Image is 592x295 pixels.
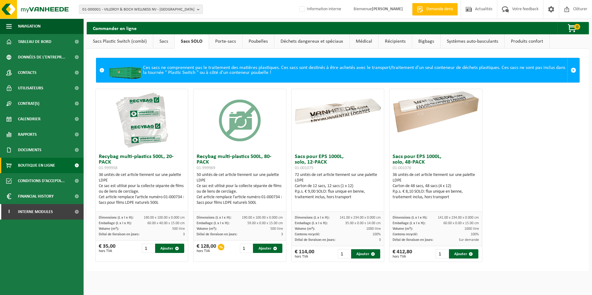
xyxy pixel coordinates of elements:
[247,221,283,225] span: 59.00 x 0.00 x 15.00 cm
[505,34,549,49] a: Produits confort
[18,65,37,80] span: Contacts
[197,216,231,220] span: Dimensions (L x l x H):
[99,166,117,170] span: 01-999958
[197,244,216,253] div: € 128,00
[142,244,155,253] input: 1
[79,5,203,14] button: 01-000001 - VILLEROY & BOCH WELLNESS NV - [GEOGRAPHIC_DATA]
[197,178,283,183] div: LDPE
[99,233,139,236] span: Délai de livraison en jours:
[270,227,283,231] span: 500 litre
[209,89,271,151] img: 01-999969
[99,183,185,195] div: Ce sac est utilisé pour la collecte séparée de films ou de liens de cerclage.
[107,58,567,82] div: Ces sacs ne comprennent pas le traitement des matières plastiques. Ces sacs sont destinés à être ...
[253,244,282,253] button: Ajouter
[295,216,329,220] span: Dimensions (L x l x H):
[197,183,283,195] div: Ce sac est utilisé pour la collecte séparée de films ou de liens de cerclage.
[295,189,381,200] div: P.p.s. € 9,00 SOLO: flux unique en benne, traitement inclus, hors transport
[281,233,283,236] span: 3
[18,204,53,220] span: Interne modules
[99,249,115,253] span: hors TVA
[393,166,411,170] span: 01-001076
[153,34,174,49] a: Sacs
[99,195,185,206] div: Cet article remplace l'article numéro 01-000734 : Sacs pour films LDPE naturels 500L
[240,244,253,253] input: 1
[197,154,283,171] h3: Recybag multi-plastics 500L, 80-PACK
[18,173,65,189] span: Conditions d'accepta...
[350,34,378,49] a: Médical
[459,238,479,242] span: Sur demande
[412,3,458,15] a: Demande devis
[393,255,412,259] span: hors TVA
[144,216,185,220] span: 190.00 x 100.00 x 0.000 cm
[18,49,65,65] span: Données de l'entrepr...
[295,255,314,259] span: hors TVA
[183,233,185,236] span: 3
[471,233,479,236] span: 100%
[295,233,320,236] span: Contenu recyclé:
[197,172,283,206] div: 50 unités de cet article tiennent sur une palette
[443,221,479,225] span: 60.00 x 0.00 x 15.00 cm
[393,249,412,259] div: € 412,80
[390,89,482,135] img: 01-001076
[274,34,349,49] a: Déchets dangereux et spéciaux
[393,178,479,183] div: LDPE
[242,216,283,220] span: 190.00 x 100.00 x 0.000 cm
[393,154,479,171] h3: Sacs pour EPS 1000L, solo, 48-PACK
[379,238,381,242] span: 3
[441,34,504,49] a: Systèmes auto-basculants
[18,19,41,34] span: Navigation
[18,127,37,142] span: Rapports
[298,5,341,14] label: Information interne
[425,6,455,12] span: Demande devis
[197,233,237,236] span: Délai de livraison en jours:
[393,233,418,236] span: Contenu recyclé:
[18,189,54,204] span: Financial History
[295,154,381,171] h3: Sacs pour EPS 1000L, solo, 12-PACK
[438,216,479,220] span: 141.00 x 234.00 x 0.000 cm
[366,227,381,231] span: 1000 litre
[209,34,242,49] a: Porte-sacs
[18,80,43,96] span: Utilisateurs
[372,233,381,236] span: 100%
[412,34,440,49] a: Bigbags
[449,249,478,259] button: Ajouter
[197,227,217,231] span: Volume (m³):
[18,158,55,173] span: Boutique en ligne
[351,249,380,259] button: Ajouter
[197,221,229,225] span: Emballage (L x l x H):
[107,61,143,79] img: HK-XC-20-GN-00.png
[557,22,588,34] button: 0
[295,221,328,225] span: Emballage (L x l x H):
[393,189,479,200] div: P.p.s. € 8,10 SOLO: flux unique en benne, traitement inclus, hors transport
[99,244,115,253] div: € 35,00
[379,34,412,49] a: Récipients
[393,221,425,225] span: Emballage (L x l x H):
[340,216,381,220] span: 141.00 x 234.00 x 0.000 cm
[574,24,580,30] span: 0
[99,154,185,171] h3: Recybag multi-plastics 500L, 20-PACK
[295,249,314,259] div: € 114,00
[99,178,185,183] div: LDPE
[87,22,143,34] h2: Commander en ligne
[197,166,215,170] span: 01-999969
[295,227,315,231] span: Volume (m³):
[99,221,132,225] span: Emballage (L x l x H):
[87,34,153,49] a: Sacs Plastic Switch (combi)
[393,216,427,220] span: Dimensions (L x l x H):
[372,7,403,11] strong: [PERSON_NAME]
[242,34,274,49] a: Poubelles
[18,34,51,49] span: Tableau de bord
[99,216,133,220] span: Dimensions (L x l x H):
[18,142,41,158] span: Documents
[82,5,194,14] span: 01-000001 - VILLEROY & BOCH WELLNESS NV - [GEOGRAPHIC_DATA]
[345,221,381,225] span: 35.00 x 0.00 x 14.00 cm
[18,111,41,127] span: Calendrier
[292,89,384,135] img: 01-001075
[99,227,119,231] span: Volume (m³):
[111,89,173,151] img: 01-999958
[295,166,313,170] span: 01-001075
[99,172,185,206] div: 36 unités de cet article tiennent sur une palette
[393,183,479,189] div: Carton de 48 sacs, 48 sacs (4 x 12)
[567,58,579,82] a: Sluit melding
[338,249,350,259] input: 1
